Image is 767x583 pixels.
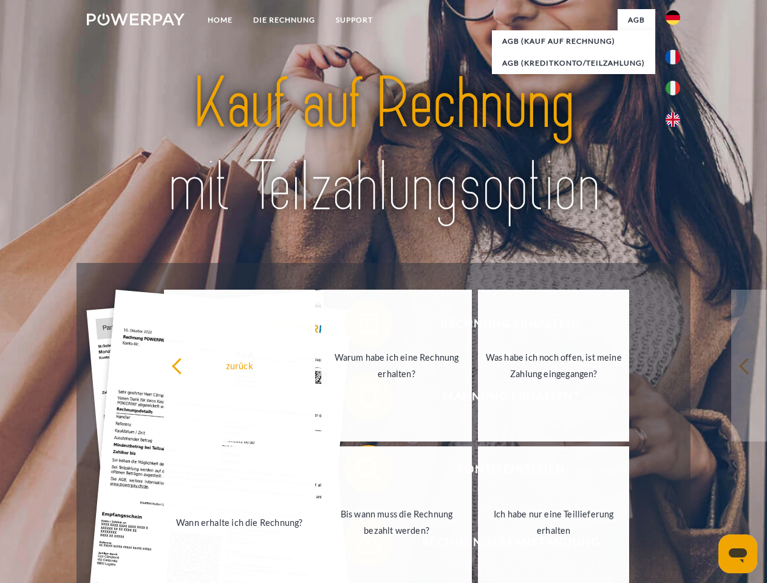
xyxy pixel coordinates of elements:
img: fr [666,50,680,64]
div: zurück [171,357,308,373]
a: Was habe ich noch offen, ist meine Zahlung eingegangen? [478,290,629,442]
img: logo-powerpay-white.svg [87,13,185,26]
a: agb [618,9,655,31]
img: title-powerpay_de.svg [116,58,651,233]
iframe: Schaltfläche zum Öffnen des Messaging-Fensters [718,534,757,573]
a: AGB (Kreditkonto/Teilzahlung) [492,52,655,74]
a: AGB (Kauf auf Rechnung) [492,30,655,52]
img: it [666,81,680,95]
a: Home [197,9,243,31]
a: DIE RECHNUNG [243,9,326,31]
div: Warum habe ich eine Rechnung erhalten? [329,349,465,382]
a: SUPPORT [326,9,383,31]
div: Was habe ich noch offen, ist meine Zahlung eingegangen? [485,349,622,382]
img: en [666,112,680,127]
div: Bis wann muss die Rechnung bezahlt werden? [329,506,465,539]
div: Ich habe nur eine Teillieferung erhalten [485,506,622,539]
img: de [666,10,680,25]
div: Wann erhalte ich die Rechnung? [171,514,308,530]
